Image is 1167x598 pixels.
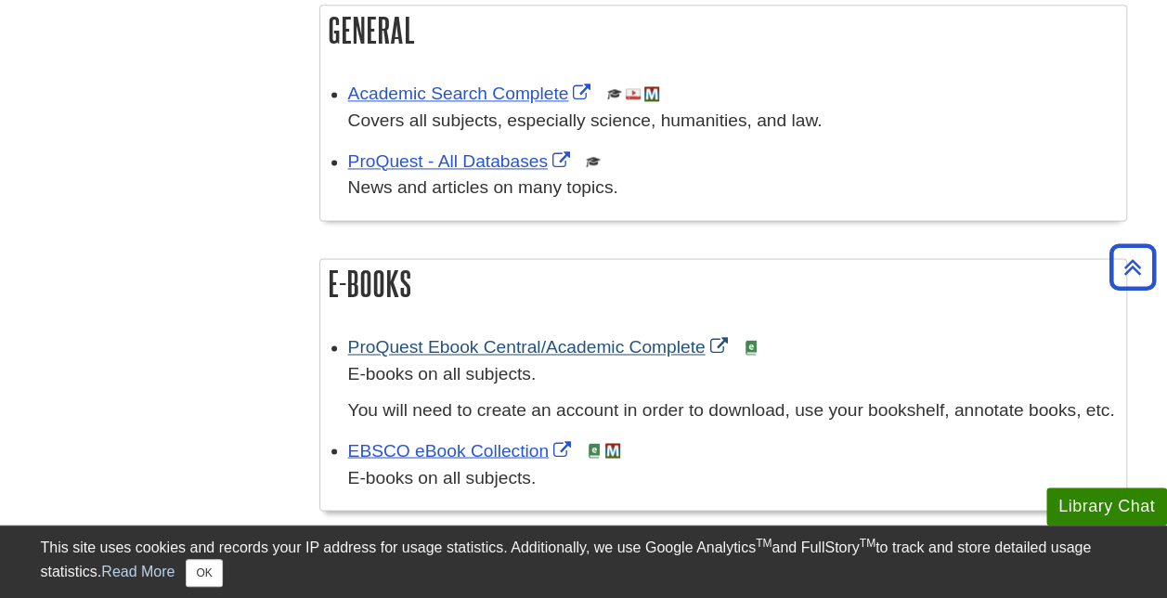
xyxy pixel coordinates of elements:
a: Link opens in new window [348,337,733,357]
img: MeL (Michigan electronic Library) [605,443,620,458]
h2: E-Books [320,259,1126,308]
p: Covers all subjects, especially science, humanities, and law. [348,108,1117,135]
p: E-books on all subjects. [348,361,1117,388]
img: Scholarly or Peer Reviewed [607,86,622,101]
a: Link opens in new window [348,440,577,460]
a: Back to Top [1103,254,1162,279]
img: e-Book [587,443,602,458]
a: Read More [101,564,175,579]
img: Scholarly or Peer Reviewed [586,154,601,169]
img: e-Book [744,340,759,355]
div: This site uses cookies and records your IP address for usage statistics. Additionally, we use Goo... [41,537,1127,587]
a: Link opens in new window [348,84,596,103]
p: You will need to create an account in order to download, use your bookshelf, annotate books, etc. [348,397,1117,424]
p: News and articles on many topics. [348,175,1117,201]
img: MeL (Michigan electronic Library) [644,86,659,101]
p: E-books on all subjects. [348,464,1117,491]
h2: General [320,6,1126,55]
sup: TM [756,537,772,550]
button: Library Chat [1046,487,1167,526]
img: Audio & Video [626,86,641,101]
button: Close [186,559,222,587]
a: Link opens in new window [348,151,575,171]
sup: TM [860,537,875,550]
